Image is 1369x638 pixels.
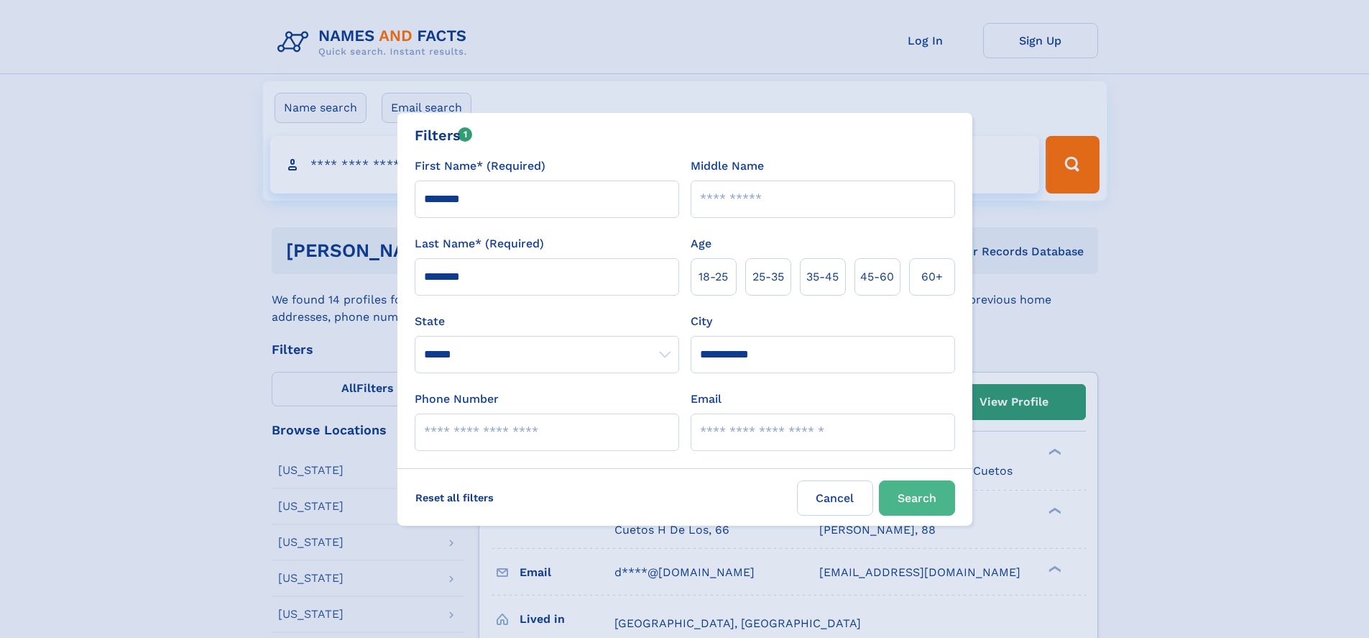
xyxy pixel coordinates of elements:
[415,235,544,252] label: Last Name* (Required)
[415,391,499,408] label: Phone Number
[406,480,503,515] label: Reset all filters
[806,268,839,286] span: 35‑45
[860,268,894,286] span: 45‑60
[691,235,711,252] label: Age
[415,313,679,330] label: State
[752,268,784,286] span: 25‑35
[879,480,955,516] button: Search
[415,124,473,146] div: Filters
[415,158,545,175] label: First Name* (Required)
[797,480,873,516] label: Cancel
[699,268,728,286] span: 18‑25
[691,158,764,175] label: Middle Name
[691,313,712,330] label: City
[691,391,722,408] label: Email
[921,268,943,286] span: 60+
